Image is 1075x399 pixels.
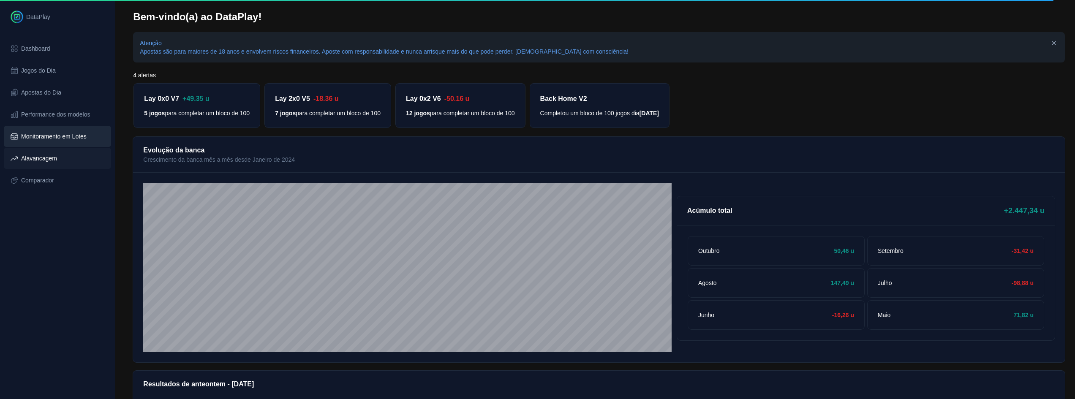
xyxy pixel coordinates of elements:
[21,88,61,97] span: Apostas do Dia
[134,84,260,128] a: Lay 0x0 V7+49.35 u5 jogospara completar um bloco de 100
[140,47,1045,56] p: Apostas são para maiores de 18 anos e envolvem riscos financeiros. Aposte com responsabilidade e ...
[3,38,112,60] a: Dashboard
[831,279,854,287] p: 147,49 u
[133,10,261,24] h1: Bem-vindo(a) ao DataPlay!
[275,94,310,104] p: Lay 2x0 V5
[1004,205,1045,217] p: +2.447,34 u
[21,110,90,119] span: Performance dos modelos
[3,81,112,103] a: Apostas do Dia
[144,94,179,104] p: Lay 0x0 V7
[144,110,165,117] b: 5 jogos
[21,154,57,163] span: Alavancagem
[143,379,1055,389] p: Resultados de anteontem - [DATE]
[133,71,1065,79] p: 4 alertas
[275,110,296,117] b: 7 jogos
[21,66,56,75] span: Jogos do Dia
[878,247,904,255] p: Setembro
[21,176,54,185] span: Comparador
[143,145,1055,155] p: Evolução da banca
[1050,39,1058,47] button: Close
[3,103,112,125] a: Performance dos modelos
[832,311,854,319] p: -16,26 u
[275,109,381,117] div: para completar um bloco de 100
[698,311,714,319] p: Junho
[406,109,515,117] div: para completar um bloco de 100
[1012,247,1034,255] p: -31,42 u
[530,84,669,128] a: Back Home V2Completou um bloco de 100 jogos dia[DATE]
[698,247,720,255] p: Outubro
[3,147,112,169] a: Alavancagem
[444,94,470,104] p: -50.16 u
[1014,311,1034,319] p: 71,82 u
[265,84,391,128] a: Lay 2x0 V5-18.36 u7 jogospara completar um bloco de 100
[640,110,659,117] b: [DATE]
[3,60,112,81] a: Jogos do Dia
[26,13,50,21] span: DataPlay
[3,3,112,30] a: DataPlay
[143,155,1055,164] p: Crescimento da banca mês a mês desde Janeiro de 2024
[21,132,87,141] span: Monitoramento em Lotes
[687,206,732,216] p: Acúmulo total
[1012,279,1034,287] p: -98,88 u
[144,109,250,117] div: para completar um bloco de 100
[3,125,112,147] a: Monitoramento em Lotes
[140,39,1045,47] p: Atenção
[3,169,112,191] a: Comparador
[21,44,50,53] span: Dashboard
[698,279,717,287] p: Agosto
[182,94,210,104] p: +49.35 u
[540,94,587,104] p: Back Home V2
[396,84,525,128] a: Lay 0x2 V6-50.16 u12 jogospara completar um bloco de 100
[406,94,441,104] p: Lay 0x2 V6
[406,110,430,117] b: 12 jogos
[878,279,892,287] p: Julho
[878,311,890,319] p: Maio
[313,94,339,104] p: -18.36 u
[834,247,854,255] p: 50,46 u
[540,109,659,117] div: Completou um bloco de 100 jogos dia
